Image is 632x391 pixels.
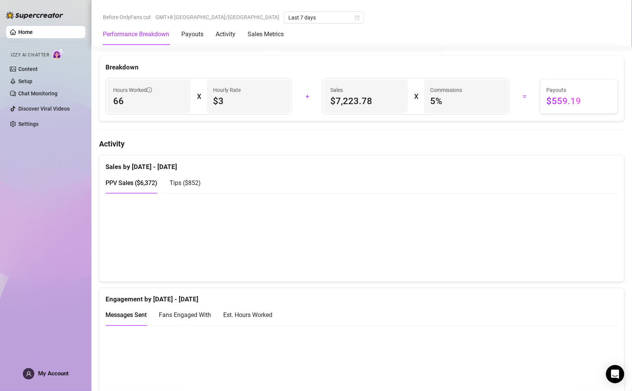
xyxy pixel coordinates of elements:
a: Settings [18,121,38,127]
div: Performance Breakdown [103,30,169,39]
span: Last 7 days [288,12,359,23]
span: Fans Engaged With [159,312,211,319]
a: Chat Monitoring [18,90,58,97]
a: Discover Viral Videos [18,106,70,112]
span: Izzy AI Chatter [11,51,49,59]
div: + [296,90,318,103]
span: GMT+8 [GEOGRAPHIC_DATA]/[GEOGRAPHIC_DATA] [155,11,279,23]
div: = [514,90,536,103]
article: Hourly Rate [213,86,241,94]
span: Before OnlyFans cut [103,11,151,23]
span: My Account [38,370,69,377]
a: Home [18,29,33,35]
a: Content [18,66,38,72]
img: logo-BBDzfeDw.svg [6,11,63,19]
span: calendar [355,15,360,20]
div: Payouts [181,30,203,39]
span: Messages Sent [106,312,147,319]
div: Sales Metrics [248,30,284,39]
div: Sales by [DATE] - [DATE] [106,156,618,172]
span: Tips ( $852 ) [170,179,201,187]
span: Hours Worked [113,86,152,94]
h4: Activity [99,138,624,149]
div: Engagement by [DATE] - [DATE] [106,288,618,305]
span: info-circle [147,87,152,93]
span: 5 % [430,95,502,107]
span: $7,223.78 [330,95,402,107]
div: Activity [216,30,235,39]
div: X [414,90,418,103]
div: Est. Hours Worked [223,311,272,320]
span: user [26,371,32,377]
article: Commissions [430,86,462,94]
span: 66 [113,95,185,107]
img: AI Chatter [52,48,64,60]
span: Sales [330,86,402,94]
div: Breakdown [106,62,618,72]
a: Setup [18,78,32,84]
span: Payouts [547,86,611,94]
span: PPV Sales ( $6,372 ) [106,179,157,187]
div: X [197,90,201,103]
span: $559.19 [547,95,611,107]
span: $3 [213,95,285,107]
div: Open Intercom Messenger [606,365,624,383]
